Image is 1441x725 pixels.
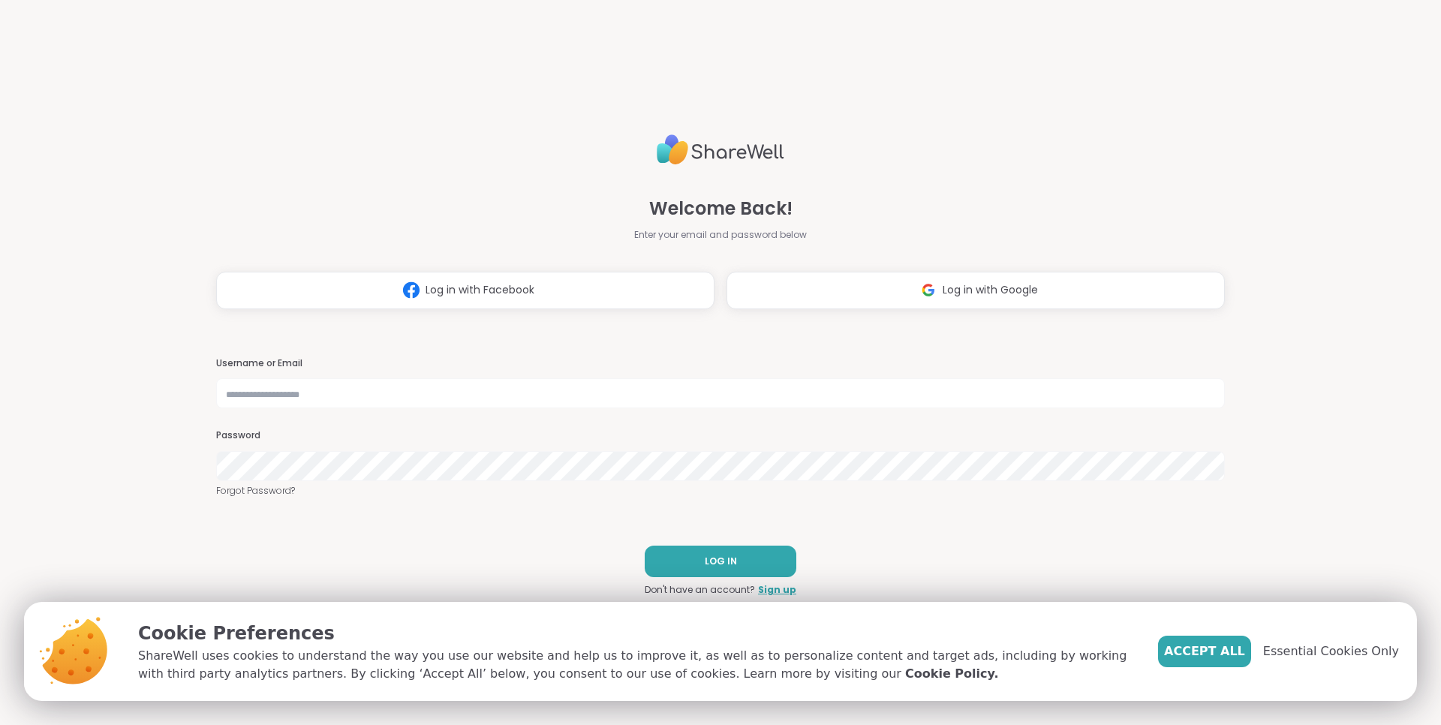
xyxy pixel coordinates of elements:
[943,282,1038,298] span: Log in with Google
[397,276,426,304] img: ShareWell Logomark
[216,429,1225,442] h3: Password
[634,228,807,242] span: Enter your email and password below
[216,484,1225,498] a: Forgot Password?
[705,555,737,568] span: LOG IN
[216,357,1225,370] h3: Username or Email
[758,583,796,597] a: Sign up
[138,647,1134,683] p: ShareWell uses cookies to understand the way you use our website and help us to improve it, as we...
[1263,642,1399,660] span: Essential Cookies Only
[1164,642,1245,660] span: Accept All
[216,272,714,309] button: Log in with Facebook
[645,583,755,597] span: Don't have an account?
[657,128,784,171] img: ShareWell Logo
[905,665,998,683] a: Cookie Policy.
[1158,636,1251,667] button: Accept All
[649,195,793,222] span: Welcome Back!
[727,272,1225,309] button: Log in with Google
[914,276,943,304] img: ShareWell Logomark
[426,282,534,298] span: Log in with Facebook
[138,620,1134,647] p: Cookie Preferences
[645,546,796,577] button: LOG IN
